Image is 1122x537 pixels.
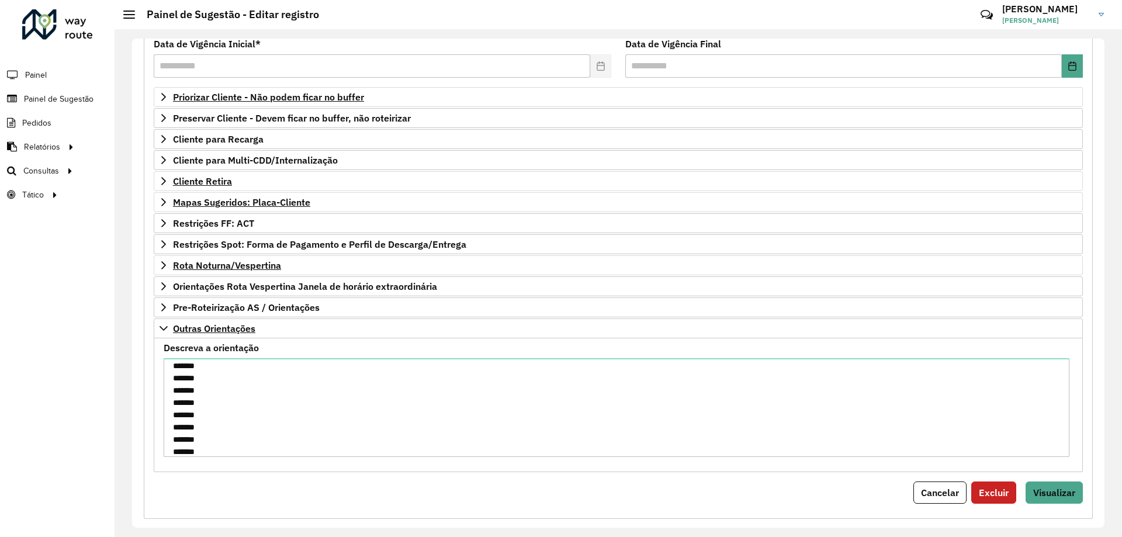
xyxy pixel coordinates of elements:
[921,487,959,498] span: Cancelar
[979,487,1009,498] span: Excluir
[173,261,281,270] span: Rota Noturna/Vespertina
[24,93,93,105] span: Painel de Sugestão
[173,303,320,312] span: Pre-Roteirização AS / Orientações
[154,234,1083,254] a: Restrições Spot: Forma de Pagamento e Perfil de Descarga/Entrega
[154,108,1083,128] a: Preservar Cliente - Devem ficar no buffer, não roteirizar
[154,192,1083,212] a: Mapas Sugeridos: Placa-Cliente
[173,198,310,207] span: Mapas Sugeridos: Placa-Cliente
[22,117,51,129] span: Pedidos
[164,341,259,355] label: Descreva a orientação
[22,189,44,201] span: Tático
[173,176,232,186] span: Cliente Retira
[1026,481,1083,504] button: Visualizar
[625,37,721,51] label: Data de Vigência Final
[135,8,319,21] h2: Painel de Sugestão - Editar registro
[24,141,60,153] span: Relatórios
[173,219,254,228] span: Restrições FF: ACT
[154,150,1083,170] a: Cliente para Multi-CDD/Internalização
[173,282,437,291] span: Orientações Rota Vespertina Janela de horário extraordinária
[154,276,1083,296] a: Orientações Rota Vespertina Janela de horário extraordinária
[154,37,261,51] label: Data de Vigência Inicial
[154,213,1083,233] a: Restrições FF: ACT
[173,240,466,249] span: Restrições Spot: Forma de Pagamento e Perfil de Descarga/Entrega
[25,69,47,81] span: Painel
[173,324,255,333] span: Outras Orientações
[1062,54,1083,78] button: Choose Date
[974,2,999,27] a: Contato Rápido
[23,165,59,177] span: Consultas
[173,92,364,102] span: Priorizar Cliente - Não podem ficar no buffer
[154,255,1083,275] a: Rota Noturna/Vespertina
[1002,4,1090,15] h3: [PERSON_NAME]
[154,318,1083,338] a: Outras Orientações
[1033,487,1075,498] span: Visualizar
[971,481,1016,504] button: Excluir
[173,155,338,165] span: Cliente para Multi-CDD/Internalização
[154,297,1083,317] a: Pre-Roteirização AS / Orientações
[913,481,967,504] button: Cancelar
[154,129,1083,149] a: Cliente para Recarga
[1002,15,1090,26] span: [PERSON_NAME]
[173,134,264,144] span: Cliente para Recarga
[154,171,1083,191] a: Cliente Retira
[173,113,411,123] span: Preservar Cliente - Devem ficar no buffer, não roteirizar
[154,87,1083,107] a: Priorizar Cliente - Não podem ficar no buffer
[154,338,1083,472] div: Outras Orientações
